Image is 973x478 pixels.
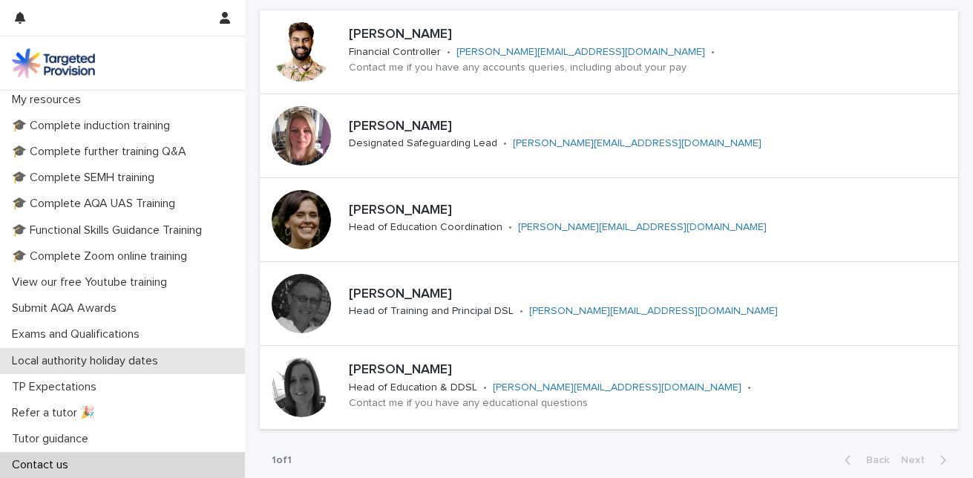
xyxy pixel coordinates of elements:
a: [PERSON_NAME]Head of Education & DDSL•[PERSON_NAME][EMAIL_ADDRESS][DOMAIN_NAME]•Contact me if you... [260,346,958,430]
p: Head of Training and Principal DSL [349,305,514,318]
p: Local authority holiday dates [6,354,170,368]
p: • [711,46,715,59]
button: Back [833,454,895,467]
p: [PERSON_NAME] [349,362,952,379]
a: [PERSON_NAME][EMAIL_ADDRESS][DOMAIN_NAME] [513,138,761,148]
p: Head of Education & DDSL [349,382,477,394]
a: [PERSON_NAME]Head of Training and Principal DSL•[PERSON_NAME][EMAIL_ADDRESS][DOMAIN_NAME] [260,262,958,346]
p: 🎓 Functional Skills Guidance Training [6,223,214,238]
p: • [447,46,451,59]
p: View our free Youtube training [6,275,179,289]
a: [PERSON_NAME]Head of Education Coordination•[PERSON_NAME][EMAIL_ADDRESS][DOMAIN_NAME] [260,178,958,262]
p: Exams and Qualifications [6,327,151,341]
p: 🎓 Complete AQA UAS Training [6,197,187,211]
p: Tutor guidance [6,432,100,446]
p: [PERSON_NAME] [349,27,952,43]
p: 🎓 Complete SEMH training [6,171,166,185]
p: Financial Controller [349,46,441,59]
a: [PERSON_NAME][EMAIL_ADDRESS][DOMAIN_NAME] [456,47,705,57]
button: Next [895,454,958,467]
p: [PERSON_NAME] [349,203,870,219]
span: Back [857,455,889,465]
span: Next [901,455,934,465]
a: [PERSON_NAME]Financial Controller•[PERSON_NAME][EMAIL_ADDRESS][DOMAIN_NAME]•Contact me if you hav... [260,10,958,94]
p: Designated Safeguarding Lead [349,137,497,150]
p: 🎓 Complete further training Q&A [6,145,198,159]
p: • [503,137,507,150]
p: Contact me if you have any accounts queries, including about your pay [349,62,687,74]
p: 🎓 Complete induction training [6,119,182,133]
a: [PERSON_NAME]Designated Safeguarding Lead•[PERSON_NAME][EMAIL_ADDRESS][DOMAIN_NAME] [260,94,958,178]
p: Contact me if you have any educational questions [349,397,588,410]
p: Refer a tutor 🎉 [6,406,107,420]
p: Head of Education Coordination [349,221,502,234]
a: [PERSON_NAME][EMAIL_ADDRESS][DOMAIN_NAME] [529,306,778,316]
a: [PERSON_NAME][EMAIL_ADDRESS][DOMAIN_NAME] [518,222,767,232]
p: • [747,382,751,394]
p: • [520,305,523,318]
p: Contact us [6,458,80,472]
p: Submit AQA Awards [6,301,128,315]
p: • [508,221,512,234]
p: [PERSON_NAME] [349,119,865,135]
a: [PERSON_NAME][EMAIL_ADDRESS][DOMAIN_NAME] [493,382,741,393]
p: • [483,382,487,394]
p: My resources [6,93,93,107]
p: TP Expectations [6,380,108,394]
img: M5nRWzHhSzIhMunXDL62 [12,48,95,78]
p: [PERSON_NAME] [349,287,881,303]
p: 🎓 Complete Zoom online training [6,249,199,263]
